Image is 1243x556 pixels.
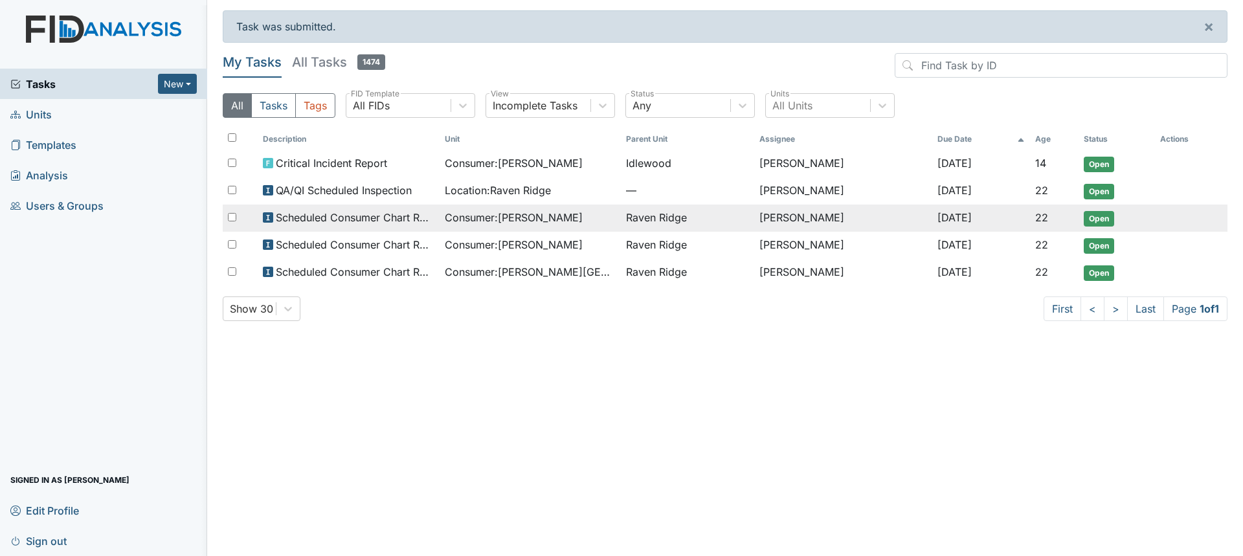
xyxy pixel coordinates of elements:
[10,76,158,92] a: Tasks
[1081,296,1104,321] a: <
[228,133,236,142] input: Toggle All Rows Selected
[1030,128,1079,150] th: Toggle SortBy
[1155,128,1220,150] th: Actions
[158,74,197,94] button: New
[754,232,932,259] td: [PERSON_NAME]
[937,184,972,197] span: [DATE]
[937,238,972,251] span: [DATE]
[937,265,972,278] span: [DATE]
[1084,238,1114,254] span: Open
[1084,211,1114,227] span: Open
[276,155,387,171] span: Critical Incident Report
[895,53,1227,78] input: Find Task by ID
[1035,211,1048,224] span: 22
[1044,296,1081,321] a: First
[754,205,932,232] td: [PERSON_NAME]
[258,128,439,150] th: Toggle SortBy
[295,93,335,118] button: Tags
[1127,296,1164,321] a: Last
[276,183,412,198] span: QA/QI Scheduled Inspection
[626,264,687,280] span: Raven Ridge
[1079,128,1155,150] th: Toggle SortBy
[1104,296,1128,321] a: >
[1035,265,1048,278] span: 22
[937,157,972,170] span: [DATE]
[10,135,76,155] span: Templates
[1035,184,1048,197] span: 22
[223,10,1227,43] div: Task was submitted.
[1044,296,1227,321] nav: task-pagination
[223,93,335,118] div: Type filter
[1084,184,1114,199] span: Open
[357,54,385,70] span: 1474
[445,264,616,280] span: Consumer : [PERSON_NAME][GEOGRAPHIC_DATA]
[230,301,273,317] div: Show 30
[223,53,282,71] h5: My Tasks
[754,259,932,286] td: [PERSON_NAME]
[937,211,972,224] span: [DATE]
[292,53,385,71] h5: All Tasks
[1035,238,1048,251] span: 22
[633,98,651,113] div: Any
[445,210,583,225] span: Consumer : [PERSON_NAME]
[932,128,1030,150] th: Toggle SortBy
[626,183,749,198] span: —
[10,104,52,124] span: Units
[445,237,583,252] span: Consumer : [PERSON_NAME]
[276,237,434,252] span: Scheduled Consumer Chart Review
[445,183,551,198] span: Location : Raven Ridge
[1191,11,1227,42] button: ×
[1035,157,1046,170] span: 14
[1084,157,1114,172] span: Open
[10,165,68,185] span: Analysis
[353,98,390,113] div: All FIDs
[626,210,687,225] span: Raven Ridge
[626,155,671,171] span: Idlewood
[251,93,296,118] button: Tasks
[276,210,434,225] span: Scheduled Consumer Chart Review
[754,150,932,177] td: [PERSON_NAME]
[440,128,621,150] th: Toggle SortBy
[754,177,932,205] td: [PERSON_NAME]
[626,237,687,252] span: Raven Ridge
[223,93,252,118] button: All
[1204,17,1214,36] span: ×
[10,470,129,490] span: Signed in as [PERSON_NAME]
[445,155,583,171] span: Consumer : [PERSON_NAME]
[10,195,104,216] span: Users & Groups
[1163,296,1227,321] span: Page
[276,264,434,280] span: Scheduled Consumer Chart Review
[754,128,932,150] th: Assignee
[772,98,812,113] div: All Units
[10,500,79,520] span: Edit Profile
[1084,265,1114,281] span: Open
[493,98,577,113] div: Incomplete Tasks
[1200,302,1219,315] strong: 1 of 1
[10,531,67,551] span: Sign out
[621,128,754,150] th: Toggle SortBy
